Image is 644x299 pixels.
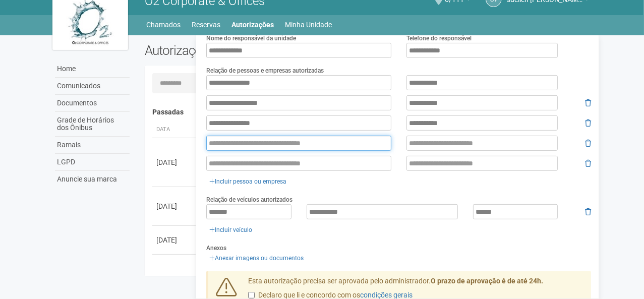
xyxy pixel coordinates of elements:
i: Remover [585,140,591,147]
label: Relação de pessoas e empresas autorizadas [206,66,324,75]
div: [DATE] [156,235,194,245]
div: [DATE] [156,201,194,211]
strong: O prazo de aprovação é de até 24h. [431,277,543,285]
a: Ramais [55,137,130,154]
a: Incluir pessoa ou empresa [206,176,289,187]
div: [DATE] [156,269,194,279]
h2: Autorizações [145,43,361,58]
a: Autorizações [232,18,274,32]
label: Anexos [206,244,226,253]
i: Remover [585,160,591,167]
a: Comunicados [55,78,130,95]
a: Minha Unidade [285,18,332,32]
label: Nome do responsável da unidade [206,34,296,43]
div: [DATE] [156,157,194,167]
a: Reservas [192,18,221,32]
a: Anuncie sua marca [55,171,130,188]
a: Grade de Horários dos Ônibus [55,112,130,137]
input: Declaro que li e concordo com oscondições gerais [248,292,255,298]
a: Documentos [55,95,130,112]
i: Remover [585,208,591,215]
h4: Passadas [152,108,584,116]
label: Relação de veículos autorizados [206,195,292,204]
a: LGPD [55,154,130,171]
i: Remover [585,119,591,127]
a: Chamados [147,18,181,32]
a: Home [55,61,130,78]
i: Remover [585,99,591,106]
a: Incluir veículo [206,224,255,235]
label: Telefone do responsável [406,34,472,43]
a: condições gerais [360,291,413,299]
th: Data [152,122,198,138]
a: Anexar imagens ou documentos [206,253,307,264]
